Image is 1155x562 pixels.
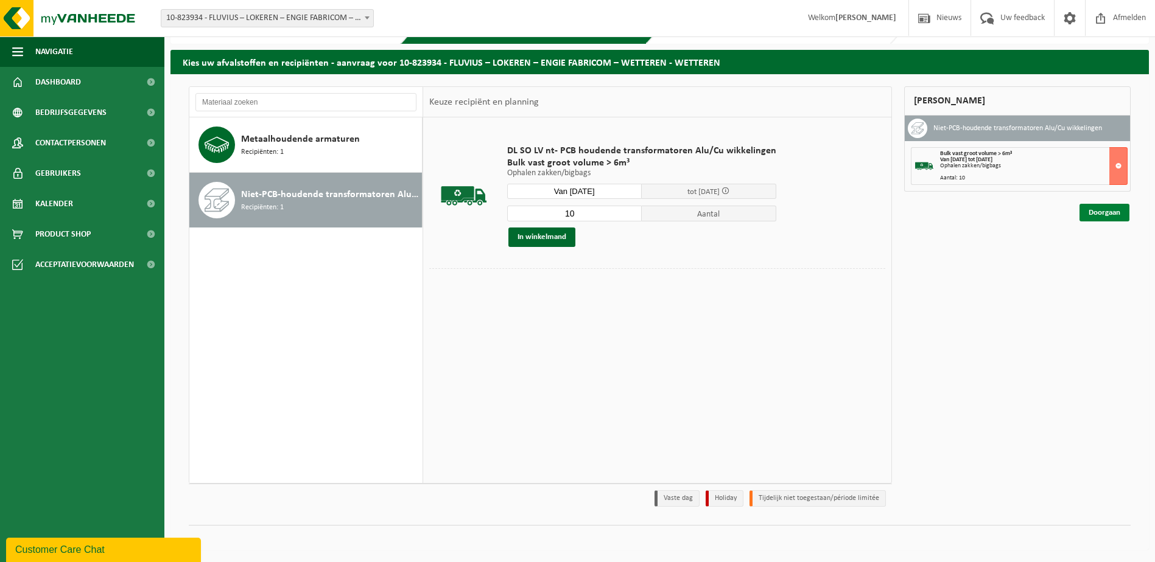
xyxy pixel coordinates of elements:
[6,535,203,562] iframe: chat widget
[241,132,360,147] span: Metaalhoudende armaturen
[835,13,896,23] strong: [PERSON_NAME]
[1080,204,1129,221] a: Doorgaan
[940,163,1127,169] div: Ophalen zakken/bigbags
[35,67,81,97] span: Dashboard
[508,227,575,247] button: In winkelmand
[507,169,776,178] p: Ophalen zakken/bigbags
[507,145,776,157] span: DL SO LV nt- PCB houdende transformatoren Alu/Cu wikkelingen
[750,490,886,507] li: Tijdelijk niet toegestaan/période limitée
[35,189,73,219] span: Kalender
[642,206,776,221] span: Aantal
[35,97,107,128] span: Bedrijfsgegevens
[161,10,373,27] span: 10-823934 - FLUVIUS – LOKEREN – ENGIE FABRICOM – WETTEREN - WETTEREN
[35,158,81,189] span: Gebruikers
[35,249,134,280] span: Acceptatievoorwaarden
[655,490,700,507] li: Vaste dag
[241,202,284,213] span: Recipiënten: 1
[423,87,545,117] div: Keuze recipiënt en planning
[507,157,776,169] span: Bulk vast groot volume > 6m³
[940,156,992,163] strong: Van [DATE] tot [DATE]
[940,175,1127,181] div: Aantal: 10
[241,187,419,202] span: Niet-PCB-houdende transformatoren Alu/Cu wikkelingen
[195,93,416,111] input: Materiaal zoeken
[940,150,1012,157] span: Bulk vast groot volume > 6m³
[189,173,423,227] button: Niet-PCB-houdende transformatoren Alu/Cu wikkelingen Recipiënten: 1
[687,188,720,196] span: tot [DATE]
[170,50,1149,74] h2: Kies uw afvalstoffen en recipiënten - aanvraag voor 10-823934 - FLUVIUS – LOKEREN – ENGIE FABRICO...
[35,219,91,249] span: Product Shop
[35,128,106,158] span: Contactpersonen
[35,36,73,67] span: Navigatie
[189,117,423,173] button: Metaalhoudende armaturen Recipiënten: 1
[507,184,642,199] input: Selecteer datum
[161,9,374,27] span: 10-823934 - FLUVIUS – LOKEREN – ENGIE FABRICOM – WETTEREN - WETTEREN
[706,490,743,507] li: Holiday
[241,147,284,158] span: Recipiënten: 1
[904,86,1131,116] div: [PERSON_NAME]
[933,119,1102,138] h3: Niet-PCB-houdende transformatoren Alu/Cu wikkelingen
